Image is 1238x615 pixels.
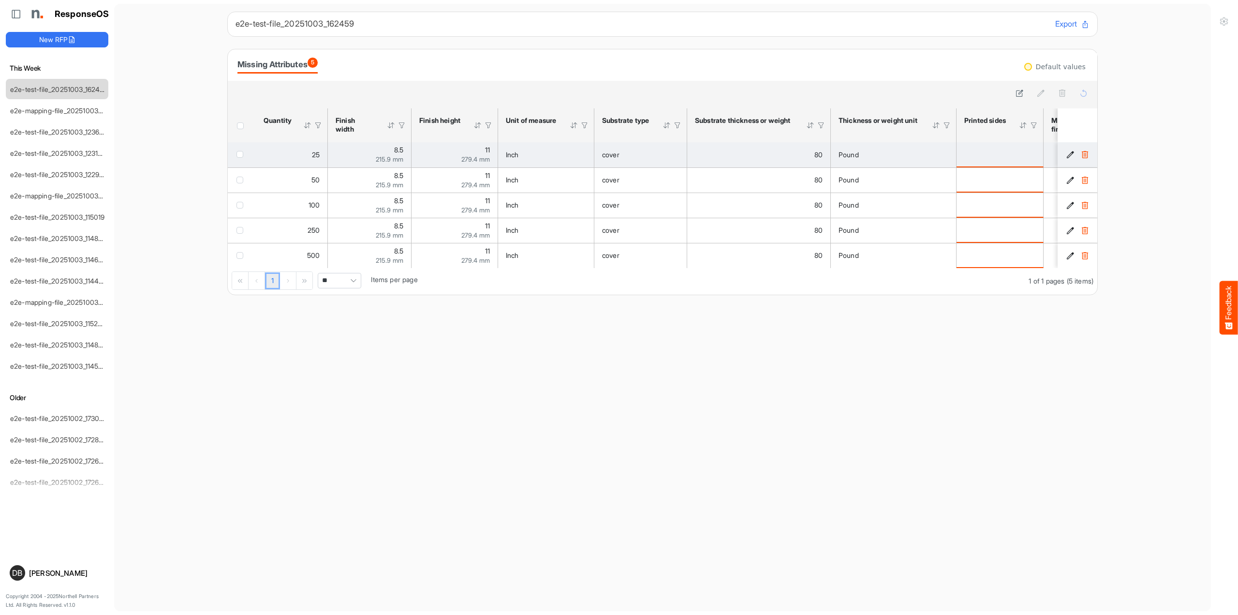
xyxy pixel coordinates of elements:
[328,218,412,243] td: 8.5 is template cell Column Header httpsnorthellcomontologiesmapping-rulesmeasurementhasfinishsiz...
[328,193,412,218] td: 8.5 is template cell Column Header httpsnorthellcomontologiesmapping-rulesmeasurementhasfinishsiz...
[394,222,403,230] span: 8.5
[6,392,108,403] h6: Older
[228,193,256,218] td: checkbox
[687,243,831,268] td: 80 is template cell Column Header httpsnorthellcomontologiesmapping-rulesmaterialhasmaterialthick...
[839,150,859,159] span: Pound
[957,218,1044,243] td: is template cell Column Header httpsnorthellcomontologiesmapping-rulesmanufacturinghasprintedsides
[394,247,403,255] span: 8.5
[1080,200,1090,210] button: Delete
[485,247,490,255] span: 11
[580,121,589,130] div: Filter Icon
[376,206,403,214] span: 215.9 mm
[376,181,403,189] span: 215.9 mm
[6,63,108,74] h6: This Week
[1058,193,1099,218] td: f0e98804-37dc-4d20-b411-2f04bf6a75d0 is template cell Column Header
[831,193,957,218] td: Pound is template cell Column Header httpsnorthellcomontologiesmapping-rulesmaterialhasmaterialth...
[336,116,374,134] div: Finish width
[1058,243,1099,268] td: de230109-246a-43ab-a1c0-c8094e7d2fdf is template cell Column Header
[1036,63,1086,70] div: Default values
[371,275,417,284] span: Items per page
[376,256,403,264] span: 215.9 mm
[831,142,957,167] td: Pound is template cell Column Header httpsnorthellcomontologiesmapping-rulesmaterialhasmaterialth...
[602,116,650,125] div: Substrate type
[328,142,412,167] td: 8.5 is template cell Column Header httpsnorthellcomontologiesmapping-rulesmeasurementhasfinishsiz...
[498,218,594,243] td: Inch is template cell Column Header httpsnorthellcomontologiesmapping-rulesmeasurementhasunitofme...
[1220,281,1238,334] button: Feedback
[312,150,320,159] span: 25
[1058,167,1099,193] td: 0d59b474-d036-487c-a4fa-b5e0bda70fd7 is template cell Column Header
[10,457,107,465] a: e2e-test-file_20251002_172647
[461,256,490,264] span: 279.4 mm
[1065,150,1075,160] button: Edit
[55,9,109,19] h1: ResponseOS
[594,193,687,218] td: cover is template cell Column Header httpsnorthellcomontologiesmapping-rulesmaterialhassubstratem...
[228,243,256,268] td: checkbox
[10,192,121,200] a: e2e-mapping-file_20251003_115256
[957,193,1044,218] td: is template cell Column Header httpsnorthellcomontologiesmapping-rulesmanufacturinghasprintedsides
[814,201,823,209] span: 80
[673,121,682,130] div: Filter Icon
[506,251,519,259] span: Inch
[1044,142,1135,167] td: is template cell Column Header httpsnorthellcomontologiesmapping-rulesmanufacturinghassubstratefi...
[594,218,687,243] td: cover is template cell Column Header httpsnorthellcomontologiesmapping-rulesmaterialhassubstratem...
[10,362,107,370] a: e2e-test-file_20251003_114502
[228,108,256,142] th: Header checkbox
[1044,167,1135,193] td: is template cell Column Header httpsnorthellcomontologiesmapping-rulesmanufacturinghassubstratefi...
[831,167,957,193] td: Pound is template cell Column Header httpsnorthellcomontologiesmapping-rulesmaterialhasmaterialth...
[10,277,106,285] a: e2e-test-file_20251003_114427
[10,255,106,264] a: e2e-test-file_20251003_114625
[695,116,794,125] div: Substrate thickness or weight
[328,167,412,193] td: 8.5 is template cell Column Header httpsnorthellcomontologiesmapping-rulesmeasurementhasfinishsiz...
[957,167,1044,193] td: is template cell Column Header httpsnorthellcomontologiesmapping-rulesmanufacturinghasprintedsides
[485,171,490,180] span: 11
[394,171,403,180] span: 8.5
[256,193,328,218] td: 100 is template cell Column Header httpsnorthellcomontologiesmapping-rulesorderhasquantity
[394,146,403,154] span: 8.5
[484,121,493,130] div: Filter Icon
[1044,243,1135,268] td: is template cell Column Header httpsnorthellcomontologiesmapping-rulesmanufacturinghassubstratefi...
[839,201,859,209] span: Pound
[412,142,498,167] td: 11 is template cell Column Header httpsnorthellcomontologiesmapping-rulesmeasurementhasfinishsize...
[10,435,107,444] a: e2e-test-file_20251002_172858
[412,193,498,218] td: 11 is template cell Column Header httpsnorthellcomontologiesmapping-rulesmeasurementhasfinishsize...
[839,176,859,184] span: Pound
[839,116,919,125] div: Thickness or weight unit
[10,128,108,136] a: e2e-test-file_20251003_123640
[10,106,123,115] a: e2e-mapping-file_20251003_124057
[506,116,557,125] div: Unit of measure
[27,4,46,24] img: Northell
[10,149,106,157] a: e2e-test-file_20251003_123146
[308,58,318,68] span: 5
[687,142,831,167] td: 80 is template cell Column Header httpsnorthellcomontologiesmapping-rulesmaterialhasmaterialthick...
[228,142,256,167] td: checkbox
[839,226,859,234] span: Pound
[309,201,320,209] span: 100
[296,272,312,289] div: Go to last page
[318,273,361,288] span: Pagerdropdown
[376,231,403,239] span: 215.9 mm
[412,167,498,193] td: 11 is template cell Column Header httpsnorthellcomontologiesmapping-rulesmeasurementhasfinishsize...
[12,569,22,577] span: DB
[256,243,328,268] td: 500 is template cell Column Header httpsnorthellcomontologiesmapping-rulesorderhasquantity
[498,243,594,268] td: Inch is template cell Column Header httpsnorthellcomontologiesmapping-rulesmeasurementhasunitofme...
[280,272,296,289] div: Go to next page
[10,170,108,179] a: e2e-test-file_20251003_122949
[10,414,106,422] a: e2e-test-file_20251002_173041
[10,319,106,328] a: e2e-test-file_20251003_115234
[485,146,490,154] span: 11
[814,176,823,184] span: 80
[498,142,594,167] td: Inch is template cell Column Header httpsnorthellcomontologiesmapping-rulesmeasurementhasunitofme...
[1080,150,1090,160] button: Delete
[594,243,687,268] td: cover is template cell Column Header httpsnorthellcomontologiesmapping-rulesmaterialhassubstratem...
[398,121,406,130] div: Filter Icon
[228,268,1097,295] div: Pager Container
[314,121,323,130] div: Filter Icon
[29,570,104,577] div: [PERSON_NAME]
[394,196,403,205] span: 8.5
[602,150,619,159] span: cover
[594,167,687,193] td: cover is template cell Column Header httpsnorthellcomontologiesmapping-rulesmaterialhassubstratem...
[10,213,105,221] a: e2e-test-file_20251003_115019
[594,142,687,167] td: cover is template cell Column Header httpsnorthellcomontologiesmapping-rulesmaterialhassubstratem...
[461,231,490,239] span: 279.4 mm
[461,181,490,189] span: 279.4 mm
